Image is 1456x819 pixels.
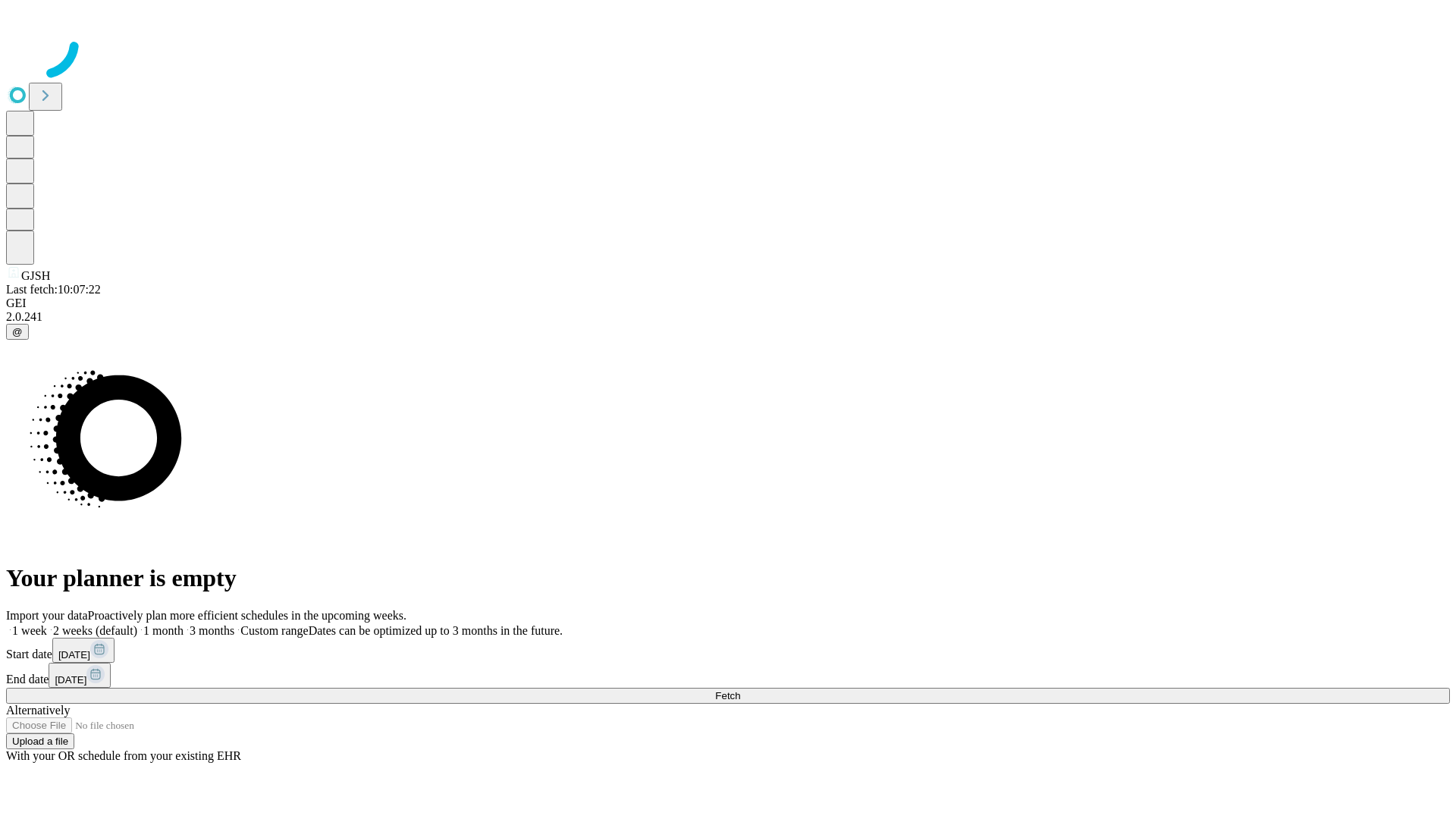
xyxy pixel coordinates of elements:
[143,624,184,637] span: 1 month
[55,674,86,686] span: [DATE]
[6,310,1450,324] div: 2.0.241
[12,624,47,637] span: 1 week
[6,297,1450,310] div: GEI
[6,663,1450,688] div: End date
[12,326,23,337] span: @
[6,704,70,717] span: Alternatively
[6,283,101,296] span: Last fetch: 10:07:22
[58,649,90,661] span: [DATE]
[190,624,234,637] span: 3 months
[240,624,308,637] span: Custom range
[6,324,29,340] button: @
[52,638,115,663] button: [DATE]
[6,564,1450,592] h1: Your planner is empty
[53,624,137,637] span: 2 weeks (default)
[49,663,111,688] button: [DATE]
[88,609,406,622] span: Proactively plan more efficient schedules in the upcoming weeks.
[309,624,563,637] span: Dates can be optimized up to 3 months in the future.
[715,690,740,701] span: Fetch
[6,749,241,762] span: With your OR schedule from your existing EHR
[21,269,50,282] span: GJSH
[6,638,1450,663] div: Start date
[6,688,1450,704] button: Fetch
[6,733,74,749] button: Upload a file
[6,609,88,622] span: Import your data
